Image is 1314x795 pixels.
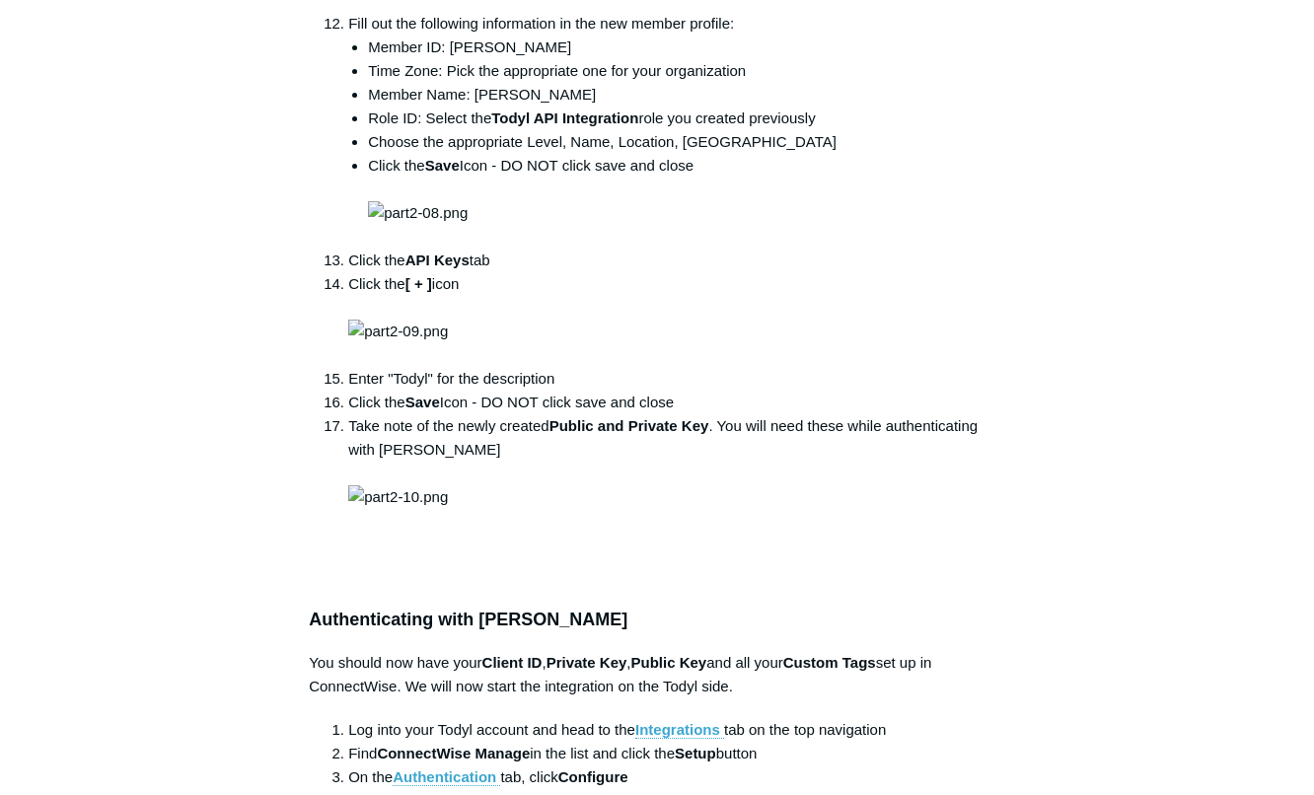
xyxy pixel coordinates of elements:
img: part2-09.png [348,320,448,343]
strong: ConnectWise Manage [377,745,530,761]
strong: Custom Tags [783,654,876,671]
li: Find in the list and click the button [348,742,1005,765]
li: Click the Icon - DO NOT click save and close [368,154,1005,249]
a: Integrations [635,721,724,739]
li: Take note of the newly created . You will need these while authenticating with [PERSON_NAME] [348,414,1005,509]
li: On the tab, click [348,765,1005,789]
strong: Setup [675,745,716,761]
strong: Integrations [635,721,720,738]
li: Click the tab [348,249,1005,272]
li: Role ID: Select the role you created previously [368,107,1005,130]
li: Time Zone: Pick the appropriate one for your organization [368,59,1005,83]
p: You should now have your , , and all your set up in ConnectWise. We will now start the integratio... [309,651,1005,698]
img: part2-10.png [348,485,448,509]
li: Member Name: [PERSON_NAME] [368,83,1005,107]
li: Member ID: [PERSON_NAME] [368,36,1005,59]
li: Choose the appropriate Level, Name, Location, [GEOGRAPHIC_DATA] [368,130,1005,154]
li: Fill out the following information in the new member profile: [348,12,1005,249]
strong: Client ID [482,654,543,671]
strong: Save [425,157,460,174]
li: Click the icon [348,272,1005,367]
strong: Configure [558,768,628,785]
li: Log into your Todyl account and head to the tab on the top navigation [348,718,1005,742]
strong: Todyl API Integration [491,109,638,126]
li: Enter "Todyl" for the description [348,367,1005,391]
strong: Save [405,394,440,410]
strong: Public Key [631,654,707,671]
strong: API Keys [405,252,470,268]
h3: Authenticating with [PERSON_NAME] [309,606,1005,634]
a: Authentication [393,768,500,786]
strong: Public and Private Key [549,417,709,434]
strong: Private Key [547,654,627,671]
strong: [ + ] [405,275,432,292]
strong: Authentication [393,768,496,785]
li: Click the Icon - DO NOT click save and close [348,391,1005,414]
img: part2-08.png [368,201,468,225]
